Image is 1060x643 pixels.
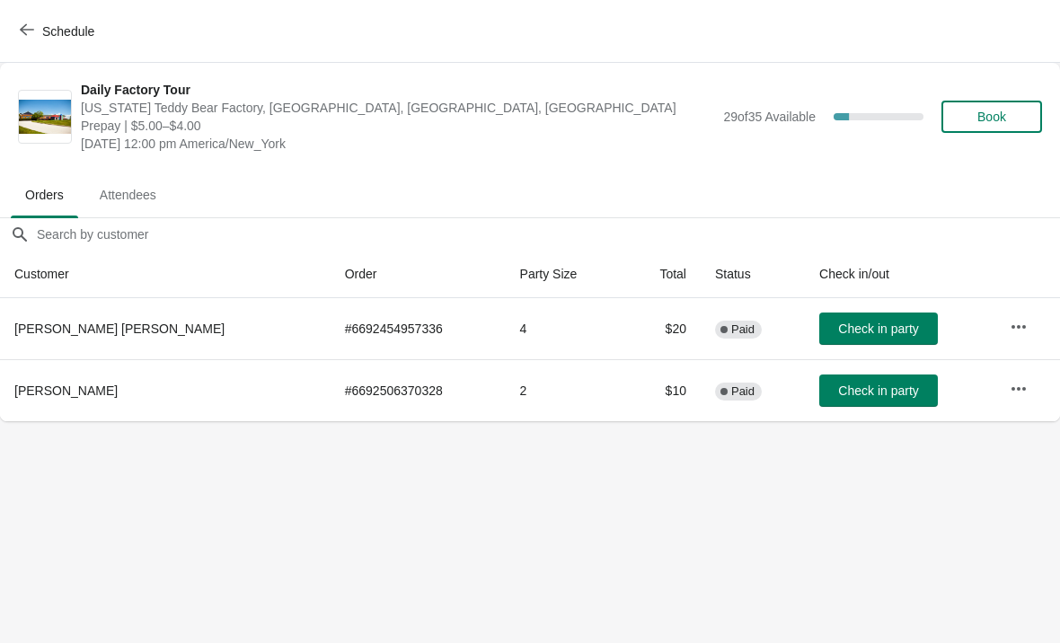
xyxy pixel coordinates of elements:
span: Schedule [42,24,94,39]
span: Prepay | $5.00–$4.00 [81,117,714,135]
th: Total [624,251,701,298]
button: Book [941,101,1042,133]
input: Search by customer [36,218,1060,251]
td: $20 [624,298,701,359]
th: Order [331,251,506,298]
th: Party Size [506,251,624,298]
button: Check in party [819,313,938,345]
img: Daily Factory Tour [19,100,71,135]
span: Attendees [85,179,171,211]
td: 2 [506,359,624,421]
td: $10 [624,359,701,421]
button: Schedule [9,15,109,48]
td: # 6692506370328 [331,359,506,421]
span: 29 of 35 Available [723,110,816,124]
td: 4 [506,298,624,359]
span: Orders [11,179,78,211]
span: Paid [731,322,755,337]
span: [PERSON_NAME] [14,383,118,398]
th: Check in/out [805,251,995,298]
th: Status [701,251,805,298]
span: [DATE] 12:00 pm America/New_York [81,135,714,153]
span: [PERSON_NAME] [PERSON_NAME] [14,321,225,336]
button: Check in party [819,374,938,407]
span: Book [977,110,1006,124]
td: # 6692454957336 [331,298,506,359]
span: Paid [731,384,755,399]
span: Check in party [838,383,918,398]
span: Daily Factory Tour [81,81,714,99]
span: [US_STATE] Teddy Bear Factory, [GEOGRAPHIC_DATA], [GEOGRAPHIC_DATA], [GEOGRAPHIC_DATA] [81,99,714,117]
span: Check in party [838,321,918,336]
